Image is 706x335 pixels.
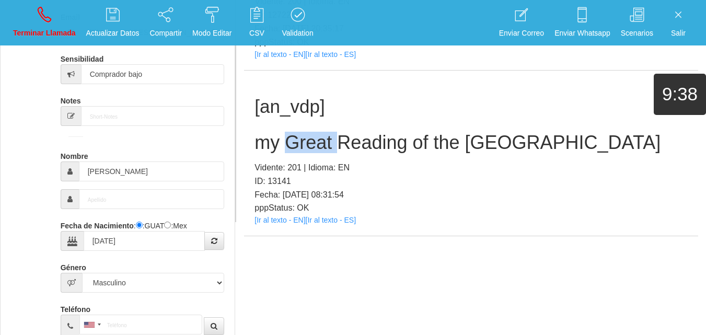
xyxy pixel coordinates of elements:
[61,92,81,106] label: Notes
[306,216,356,224] a: [Ir al texto - ES]
[551,3,614,42] a: Enviar Whatsapp
[136,222,143,228] input: :Quechi GUAT
[164,222,171,228] input: :Yuca-Mex
[61,217,225,251] div: : :GUAT :Mex
[150,27,182,39] p: Compartir
[61,217,134,231] label: Fecha de Nacimiento
[278,3,317,42] a: Validation
[61,50,103,64] label: Sensibilidad
[61,259,86,273] label: Género
[79,189,225,209] input: Apellido
[61,147,88,161] label: Nombre
[617,3,657,42] a: Scenarios
[79,315,202,334] input: Teléfono
[189,3,235,42] a: Modo Editar
[254,175,688,188] p: ID: 13141
[242,27,271,39] p: CSV
[282,27,313,39] p: Validation
[146,3,186,42] a: Compartir
[254,50,305,59] a: [Ir al texto - EN]
[664,27,693,39] p: Salir
[254,161,688,175] p: Vidente: 201 | Idioma: EN
[254,97,688,117] h1: [an_vdp]
[554,27,610,39] p: Enviar Whatsapp
[306,50,356,59] a: [Ir al texto - ES]
[192,27,232,39] p: Modo Editar
[81,106,225,126] input: Short-Notes
[81,64,225,84] input: Sensibilidad
[621,27,653,39] p: Scenarios
[254,132,688,153] h2: my Great Reading of the [GEOGRAPHIC_DATA]
[9,3,79,42] a: Terminar Llamada
[654,84,706,105] h1: 9:38
[86,27,140,39] p: Actualizar Datos
[83,3,143,42] a: Actualizar Datos
[660,3,697,42] a: Salir
[254,201,688,215] p: pppStatus: OK
[254,216,305,224] a: [Ir al texto - EN]
[80,315,104,334] div: United States: +1
[499,27,544,39] p: Enviar Correo
[254,188,688,202] p: Fecha: [DATE] 08:31:54
[13,27,76,39] p: Terminar Llamada
[238,3,275,42] a: CSV
[79,161,225,181] input: Nombre
[61,301,90,315] label: Teléfono
[495,3,548,42] a: Enviar Correo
